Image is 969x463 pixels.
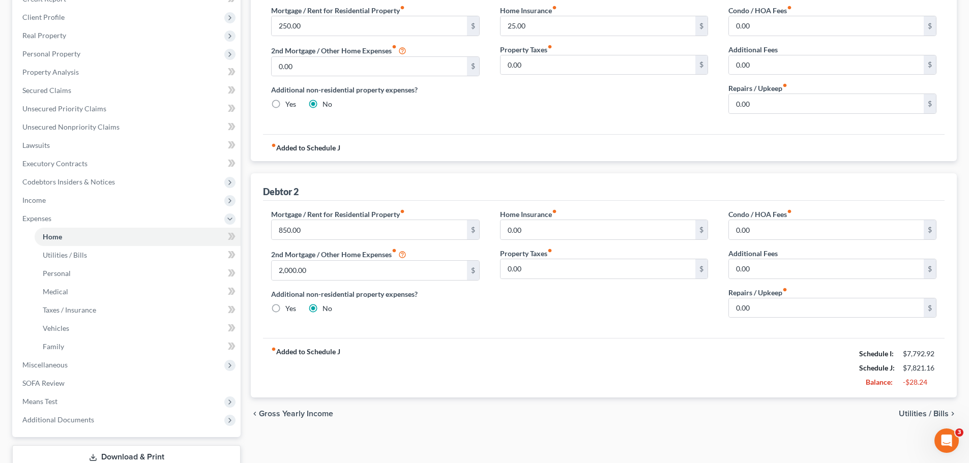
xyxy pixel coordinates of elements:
[22,31,66,40] span: Real Property
[22,397,57,406] span: Means Test
[22,214,51,223] span: Expenses
[859,349,894,358] strong: Schedule I:
[903,363,936,373] div: $7,821.16
[22,49,80,58] span: Personal Property
[43,251,87,259] span: Utilities / Bills
[467,16,479,36] div: $
[787,5,792,10] i: fiber_manual_record
[924,259,936,279] div: $
[259,410,333,418] span: Gross Yearly Income
[271,209,405,220] label: Mortgage / Rent for Residential Property
[272,57,466,76] input: --
[728,44,778,55] label: Additional Fees
[949,410,957,418] i: chevron_right
[285,303,296,314] label: Yes
[392,248,397,253] i: fiber_manual_record
[728,83,787,94] label: Repairs / Upkeep
[500,44,552,55] label: Property Taxes
[899,410,957,418] button: Utilities / Bills chevron_right
[22,360,68,369] span: Miscellaneous
[272,16,466,36] input: --
[924,94,936,113] div: $
[14,81,241,100] a: Secured Claims
[271,143,340,153] strong: Added to Schedule J
[392,44,397,49] i: fiber_manual_record
[500,5,557,16] label: Home Insurance
[500,248,552,259] label: Property Taxes
[400,209,405,214] i: fiber_manual_record
[729,298,924,318] input: --
[728,248,778,259] label: Additional Fees
[859,363,895,372] strong: Schedule J:
[263,186,299,198] div: Debtor 2
[467,261,479,280] div: $
[14,100,241,118] a: Unsecured Priority Claims
[43,287,68,296] span: Medical
[272,220,466,239] input: --
[14,155,241,173] a: Executory Contracts
[271,248,406,260] label: 2nd Mortgage / Other Home Expenses
[22,379,65,387] span: SOFA Review
[501,55,695,75] input: --
[43,324,69,332] span: Vehicles
[43,305,96,314] span: Taxes / Insurance
[322,303,332,314] label: No
[782,287,787,292] i: fiber_manual_record
[14,374,241,392] a: SOFA Review
[35,228,241,246] a: Home
[924,220,936,239] div: $
[14,63,241,81] a: Property Analysis
[35,319,241,337] a: Vehicles
[271,347,340,389] strong: Added to Schedule J
[22,177,115,186] span: Codebtors Insiders & Notices
[467,220,479,239] div: $
[934,428,959,453] iframe: Intercom live chat
[35,283,241,301] a: Medical
[552,5,557,10] i: fiber_manual_record
[22,122,120,131] span: Unsecured Nonpriority Claims
[924,55,936,75] div: $
[728,287,787,298] label: Repairs / Upkeep
[43,269,71,277] span: Personal
[14,136,241,155] a: Lawsuits
[35,337,241,356] a: Family
[322,99,332,109] label: No
[271,289,479,299] label: Additional non-residential property expenses?
[271,5,405,16] label: Mortgage / Rent for Residential Property
[22,415,94,424] span: Additional Documents
[903,349,936,359] div: $7,792.92
[35,264,241,283] a: Personal
[866,378,893,386] strong: Balance:
[695,259,708,279] div: $
[251,410,333,418] button: chevron_left Gross Yearly Income
[924,16,936,36] div: $
[271,347,276,352] i: fiber_manual_record
[22,141,50,149] span: Lawsuits
[728,5,792,16] label: Condo / HOA Fees
[729,55,924,75] input: --
[35,301,241,319] a: Taxes / Insurance
[14,118,241,136] a: Unsecured Nonpriority Claims
[501,220,695,239] input: --
[547,44,552,49] i: fiber_manual_record
[728,209,792,220] label: Condo / HOA Fees
[899,410,949,418] span: Utilities / Bills
[729,220,924,239] input: --
[695,220,708,239] div: $
[501,16,695,36] input: --
[903,377,936,387] div: -$28.24
[924,298,936,318] div: $
[729,94,924,113] input: --
[695,16,708,36] div: $
[501,259,695,279] input: --
[955,428,963,437] span: 3
[467,57,479,76] div: $
[272,261,466,280] input: --
[547,248,552,253] i: fiber_manual_record
[22,159,87,168] span: Executory Contracts
[400,5,405,10] i: fiber_manual_record
[500,209,557,220] label: Home Insurance
[251,410,259,418] i: chevron_left
[695,55,708,75] div: $
[271,44,406,56] label: 2nd Mortgage / Other Home Expenses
